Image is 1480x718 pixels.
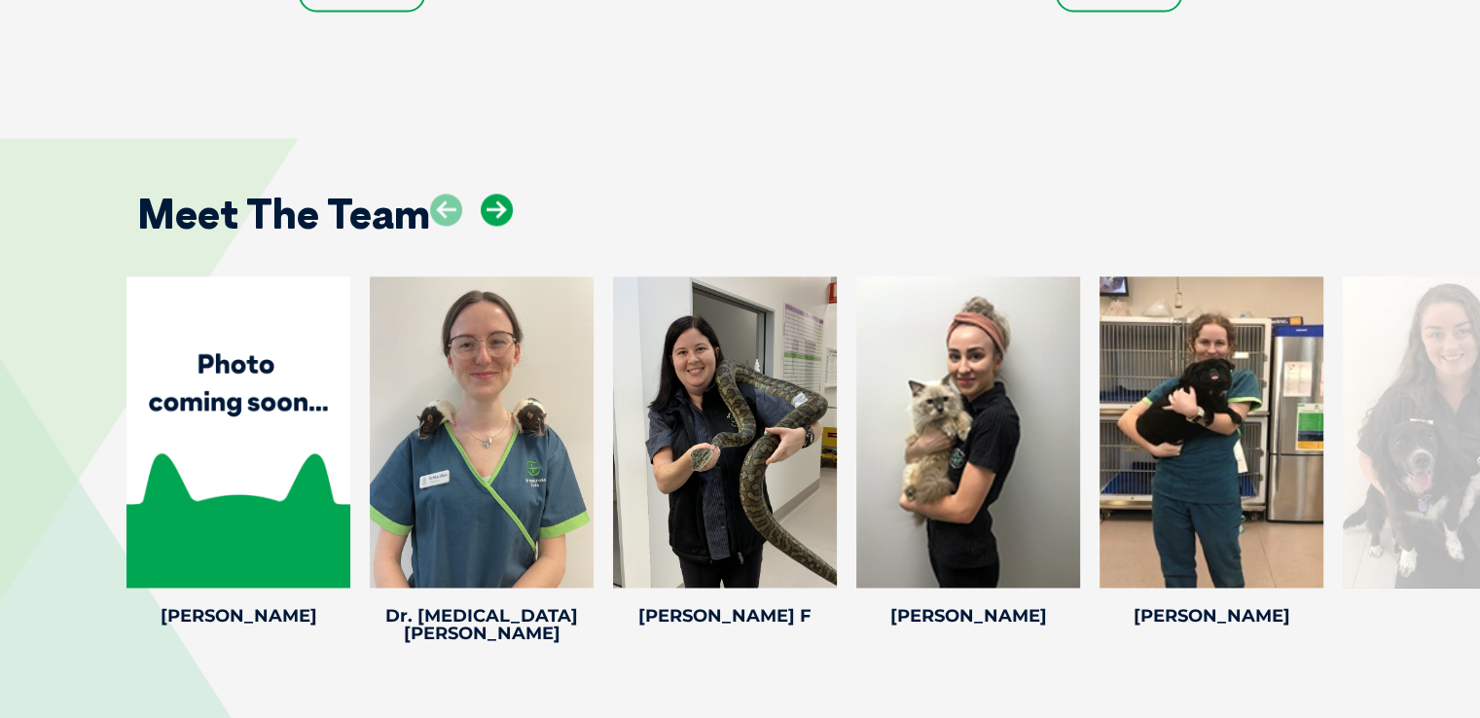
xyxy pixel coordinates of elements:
h4: Dr. [MEDICAL_DATA][PERSON_NAME] [370,607,594,642]
h4: [PERSON_NAME] [126,607,350,625]
h4: [PERSON_NAME] [1100,607,1323,625]
h4: [PERSON_NAME] F [613,607,837,625]
h2: Meet The Team [137,194,430,234]
h4: [PERSON_NAME] [856,607,1080,625]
